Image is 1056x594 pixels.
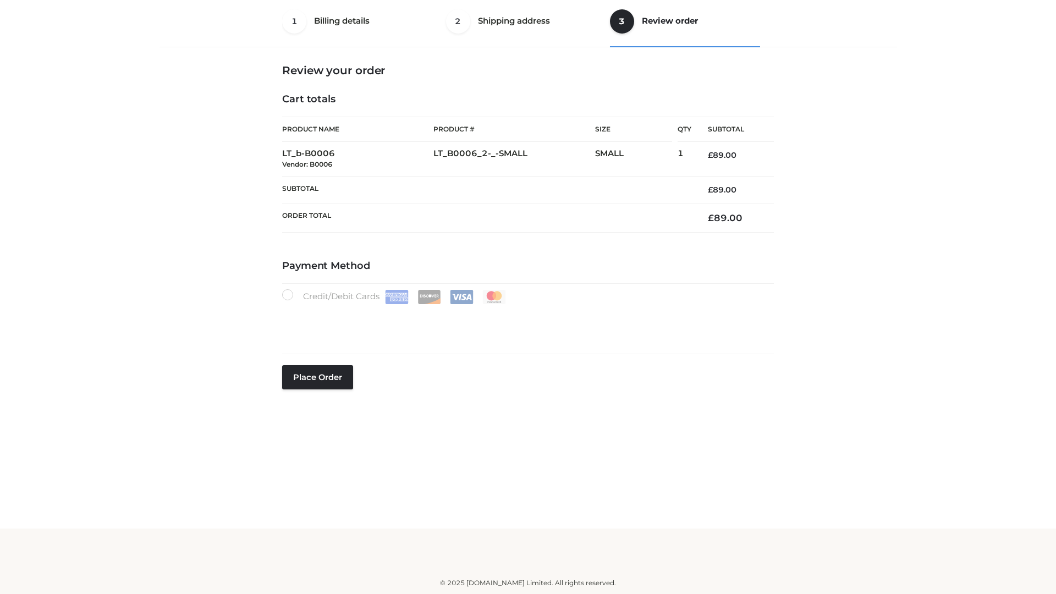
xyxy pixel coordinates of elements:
img: Mastercard [482,290,506,304]
small: Vendor: B0006 [282,160,332,168]
td: 1 [678,142,691,177]
th: Order Total [282,204,691,233]
iframe: Secure payment input frame [280,302,772,342]
th: Qty [678,117,691,142]
div: © 2025 [DOMAIN_NAME] Limited. All rights reserved. [163,577,893,588]
img: Discover [417,290,441,304]
td: LT_b-B0006 [282,142,433,177]
th: Subtotal [691,117,774,142]
span: £ [708,150,713,160]
th: Subtotal [282,176,691,203]
bdi: 89.00 [708,185,736,195]
td: SMALL [595,142,678,177]
h4: Payment Method [282,260,774,272]
span: £ [708,185,713,195]
button: Place order [282,365,353,389]
th: Size [595,117,672,142]
bdi: 89.00 [708,212,743,223]
img: Visa [450,290,474,304]
label: Credit/Debit Cards [282,289,507,304]
h4: Cart totals [282,94,774,106]
bdi: 89.00 [708,150,736,160]
th: Product # [433,117,595,142]
h3: Review your order [282,64,774,77]
th: Product Name [282,117,433,142]
td: LT_B0006_2-_-SMALL [433,142,595,177]
img: Amex [385,290,409,304]
span: £ [708,212,714,223]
